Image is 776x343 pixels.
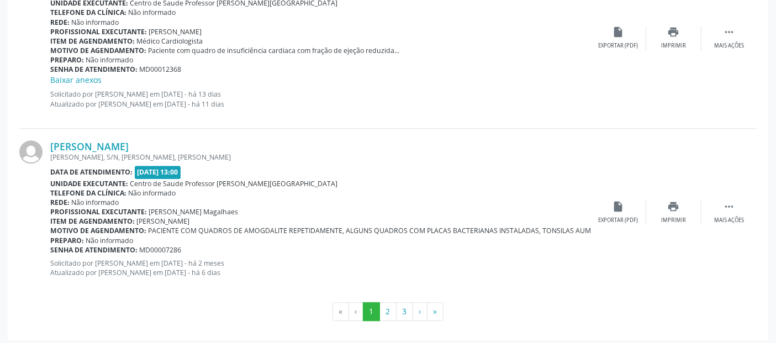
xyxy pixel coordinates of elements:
[50,55,84,65] b: Preparo:
[613,200,625,213] i: insert_drive_file
[50,167,133,177] b: Data de atendimento:
[714,42,744,50] div: Mais ações
[50,258,591,277] p: Solicitado por [PERSON_NAME] em [DATE] - há 2 meses Atualizado por [PERSON_NAME] em [DATE] - há 6...
[50,27,147,36] b: Profissional executante:
[149,27,202,36] span: [PERSON_NAME]
[363,302,380,321] button: Go to page 1
[599,42,638,50] div: Exportar (PDF)
[86,55,134,65] span: Não informado
[50,236,84,245] b: Preparo:
[140,245,182,255] span: MD00007286
[50,179,128,188] b: Unidade executante:
[130,179,338,188] span: Centro de Saude Professor [PERSON_NAME][GEOGRAPHIC_DATA]
[50,8,126,17] b: Telefone da clínica:
[50,152,591,162] div: [PERSON_NAME], S/N, [PERSON_NAME], [PERSON_NAME]
[723,200,735,213] i: 
[661,217,686,224] div: Imprimir
[129,8,176,17] span: Não informado
[668,200,680,213] i: print
[50,18,70,27] b: Rede:
[396,302,413,321] button: Go to page 3
[427,302,444,321] button: Go to last page
[50,75,102,85] a: Baixar anexos
[86,236,134,245] span: Não informado
[723,26,735,38] i: 
[72,18,119,27] span: Não informado
[668,26,680,38] i: print
[379,302,397,321] button: Go to page 2
[50,65,138,74] b: Senha de atendimento:
[50,46,146,55] b: Motivo de agendamento:
[50,36,135,46] b: Item de agendamento:
[137,217,190,226] span: [PERSON_NAME]
[50,217,135,226] b: Item de agendamento:
[661,42,686,50] div: Imprimir
[50,226,146,235] b: Motivo de agendamento:
[149,207,239,217] span: [PERSON_NAME] Magalhaes
[72,198,119,207] span: Não informado
[149,226,624,235] span: PACIENTE COM QUADROS DE AMOGDALITE REPETIDAMENTE, ALGUNS QUADROS COM PLACAS BACTERIANAS INSTALADA...
[140,65,182,74] span: MD00012368
[50,140,129,152] a: [PERSON_NAME]
[413,302,427,321] button: Go to next page
[50,198,70,207] b: Rede:
[149,46,400,55] span: Paciente com quadro de insuficiência cardiaca com fração de ejeção reduzida...
[129,188,176,198] span: Não informado
[50,188,126,198] b: Telefone da clínica:
[19,140,43,163] img: img
[714,217,744,224] div: Mais ações
[599,217,638,224] div: Exportar (PDF)
[50,89,591,108] p: Solicitado por [PERSON_NAME] em [DATE] - há 13 dias Atualizado por [PERSON_NAME] em [DATE] - há 1...
[50,207,147,217] b: Profissional executante:
[135,166,181,178] span: [DATE] 13:00
[19,302,757,321] ul: Pagination
[50,245,138,255] b: Senha de atendimento:
[613,26,625,38] i: insert_drive_file
[137,36,203,46] span: Médico Cardiologista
